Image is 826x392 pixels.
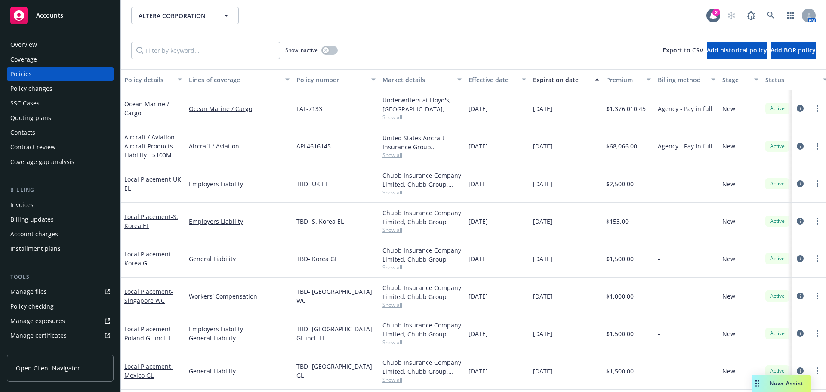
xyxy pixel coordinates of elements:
a: Ocean Marine / Cargo [189,104,290,113]
a: General Liability [189,254,290,263]
a: Employers Liability [189,217,290,226]
a: Contract review [7,140,114,154]
span: New [722,179,735,188]
span: [DATE] [533,217,552,226]
a: Policy checking [7,299,114,313]
a: circleInformation [795,328,805,339]
a: circleInformation [795,216,805,226]
span: [DATE] [533,367,552,376]
span: TBD- UK EL [296,179,328,188]
a: General Liability [189,367,290,376]
a: more [812,103,823,114]
button: Market details [379,69,465,90]
span: Active [769,105,786,112]
span: [DATE] [468,179,488,188]
div: Policy details [124,75,173,84]
a: more [812,216,823,226]
span: Show inactive [285,46,318,54]
input: Filter by keyword... [131,42,280,59]
button: Expiration date [530,69,603,90]
a: Start snowing [723,7,740,24]
a: Quoting plans [7,111,114,125]
a: more [812,366,823,376]
a: Account charges [7,227,114,241]
span: [DATE] [533,254,552,263]
span: [DATE] [468,292,488,301]
span: - [658,179,660,188]
a: more [812,328,823,339]
div: Coverage [10,52,37,66]
a: Employers Liability [189,324,290,333]
div: Policies [10,67,32,81]
span: [DATE] [468,217,488,226]
div: Coverage gap analysis [10,155,74,169]
a: Policy changes [7,82,114,96]
span: Export to CSV [663,46,703,54]
span: [DATE] [468,329,488,338]
span: New [722,292,735,301]
div: Chubb Insurance Company Limited, Chubb Group, [PERSON_NAME] Risk and Insurance Management (Local ... [382,321,462,339]
span: TBD- [GEOGRAPHIC_DATA] GL [296,362,376,380]
a: Local Placement [124,213,178,230]
a: Aircraft / Aviation [124,133,177,168]
div: 2 [712,9,720,16]
a: Installment plans [7,242,114,256]
span: Active [769,180,786,188]
a: Local Placement [124,250,173,267]
a: Employers Liability [189,179,290,188]
span: [DATE] [468,254,488,263]
a: Search [762,7,780,24]
span: $153.00 [606,217,629,226]
span: TBD- [GEOGRAPHIC_DATA] GL incl. EL [296,324,376,343]
a: Invoices [7,198,114,212]
div: Chubb Insurance Company Limited, Chubb Group [382,283,462,301]
span: Show all [382,226,462,234]
div: Drag to move [752,375,763,392]
span: Add BOR policy [771,46,816,54]
span: Show all [382,339,462,346]
span: - [658,254,660,263]
span: Add historical policy [707,46,767,54]
a: Report a Bug [743,7,760,24]
span: Active [769,255,786,262]
button: Add historical policy [707,42,767,59]
span: $1,500.00 [606,254,634,263]
span: Show all [382,151,462,159]
button: Add BOR policy [771,42,816,59]
span: Accounts [36,12,63,19]
div: Manage certificates [10,329,67,343]
span: Agency - Pay in full [658,142,712,151]
div: Billing method [658,75,706,84]
button: Stage [719,69,762,90]
div: Quoting plans [10,111,51,125]
span: Nova Assist [770,380,804,387]
span: Show all [382,301,462,309]
div: Contract review [10,140,55,154]
a: Billing updates [7,213,114,226]
span: Show all [382,376,462,383]
a: circleInformation [795,253,805,264]
button: Premium [603,69,654,90]
a: SSC Cases [7,96,114,110]
button: Nova Assist [752,375,811,392]
div: Policy checking [10,299,54,313]
div: Effective date [468,75,517,84]
span: - [658,292,660,301]
span: Active [769,367,786,375]
div: United States Aircraft Insurance Group ([GEOGRAPHIC_DATA]), United States Aircraft Insurance Grou... [382,133,462,151]
a: circleInformation [795,291,805,301]
div: SSC Cases [10,96,40,110]
span: New [722,329,735,338]
a: Switch app [782,7,799,24]
span: $1,376,010.45 [606,104,646,113]
a: Contacts [7,126,114,139]
span: [DATE] [533,329,552,338]
span: [DATE] [533,179,552,188]
span: $1,500.00 [606,329,634,338]
a: Manage certificates [7,329,114,343]
a: Local Placement [124,175,181,192]
a: Workers' Compensation [189,292,290,301]
div: Billing [7,186,114,194]
span: $68,066.00 [606,142,637,151]
a: circleInformation [795,103,805,114]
